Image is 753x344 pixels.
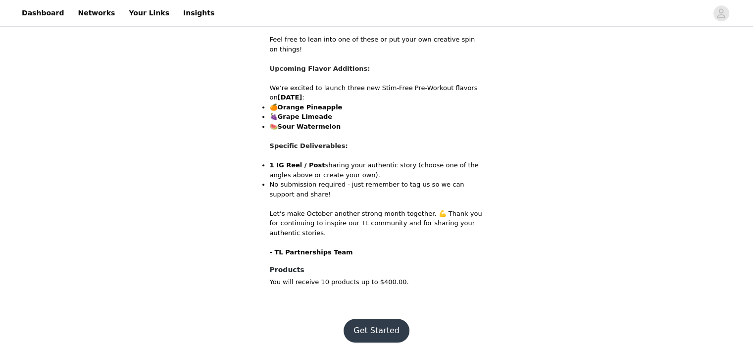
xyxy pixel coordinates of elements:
[270,102,484,112] p: 🍊
[123,2,175,24] a: Your Links
[270,122,484,141] p: 🍉
[270,180,484,199] p: No submission required - just remember to tag us so we can support and share!
[177,2,220,24] a: Insights
[270,65,370,72] strong: Upcoming Flavor Additions:
[270,83,484,102] p: We’re excited to launch three new Stim-Free Pre-Workout flavors on :
[344,319,409,343] button: Get Started
[270,248,353,256] strong: - TL Partnerships Team
[16,2,70,24] a: Dashboard
[270,142,348,149] strong: Specific Deliverables:
[716,5,726,21] div: avatar
[270,209,484,238] p: Let’s make October another strong month together. 💪 Thank you for continuing to inspire our TL co...
[270,265,484,275] h4: Products
[72,2,121,24] a: Networks
[278,123,341,130] strong: Sour Watermelon
[270,35,484,54] p: Feel free to lean into one of these or put your own creative spin on things!
[270,277,484,287] p: You will receive 10 products up to $400.00.
[270,112,484,122] p: 🍇
[278,94,302,101] strong: [DATE]
[270,160,484,180] p: sharing your authentic story (choose one of the angles above or create your own).
[270,161,325,169] strong: 1 IG Reel / Post
[278,103,343,111] strong: Orange Pineapple
[278,113,333,120] strong: Grape Limeade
